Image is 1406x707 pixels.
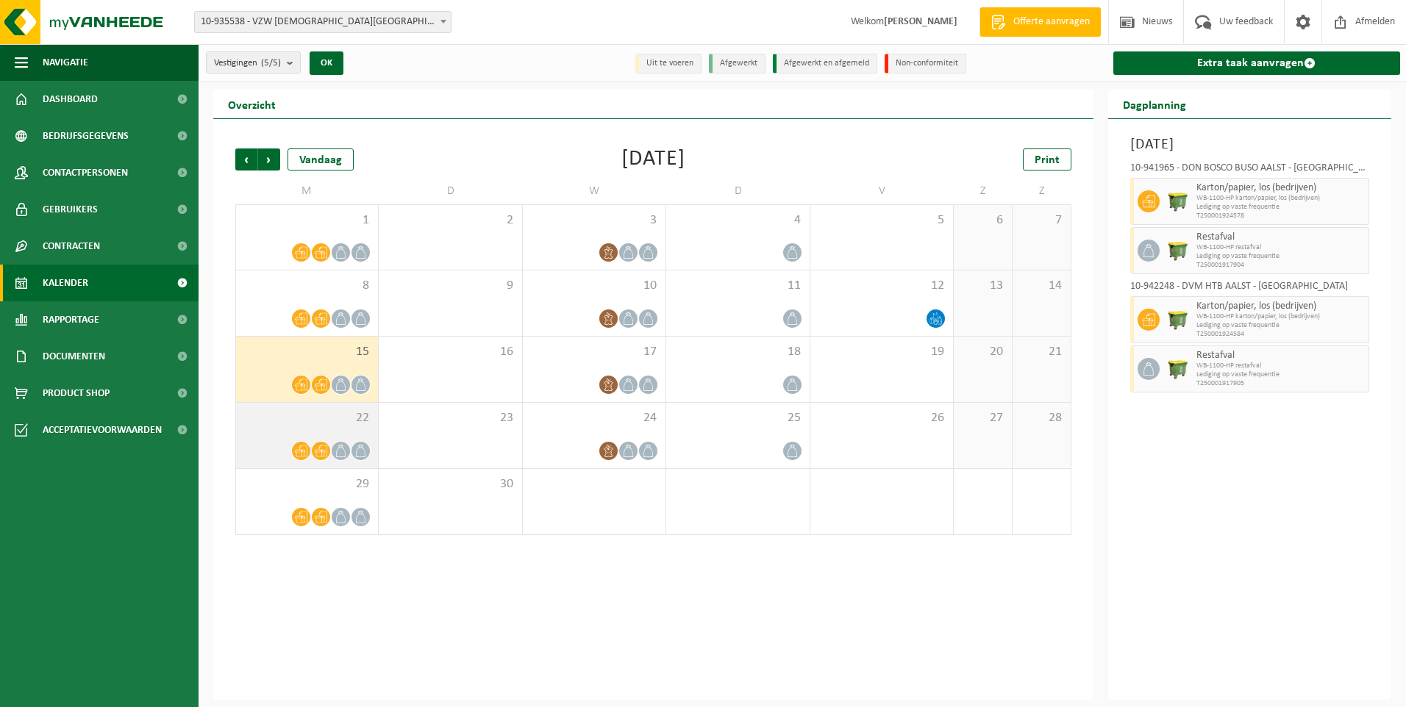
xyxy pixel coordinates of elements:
[1023,148,1071,171] a: Print
[243,212,371,229] span: 1
[530,278,658,294] span: 10
[1196,203,1366,212] span: Lediging op vaste frequentie
[674,212,802,229] span: 4
[1196,350,1366,362] span: Restafval
[818,278,946,294] span: 12
[288,148,354,171] div: Vandaag
[1130,163,1370,178] div: 10-941965 - DON BOSCO BUSO AALST - [GEOGRAPHIC_DATA]
[1196,362,1366,370] span: WB-1100-HP restafval
[666,178,810,204] td: D
[885,54,966,73] li: Non-conformiteit
[530,212,658,229] span: 3
[709,54,766,73] li: Afgewerkt
[43,228,100,265] span: Contracten
[530,410,658,426] span: 24
[243,410,371,426] span: 22
[213,90,290,118] h2: Overzicht
[1108,90,1201,118] h2: Dagplanning
[386,278,514,294] span: 9
[379,178,522,204] td: D
[243,476,371,492] span: 29
[1130,134,1370,156] h3: [DATE]
[43,44,88,81] span: Navigatie
[386,410,514,426] span: 23
[43,301,99,338] span: Rapportage
[961,410,1004,426] span: 27
[243,278,371,294] span: 8
[43,154,128,191] span: Contactpersonen
[1020,278,1063,294] span: 14
[386,212,514,229] span: 2
[1196,182,1366,194] span: Karton/papier, los (bedrijven)
[43,412,162,448] span: Acceptatievoorwaarden
[1196,379,1366,388] span: T250001917905
[884,16,957,27] strong: [PERSON_NAME]
[1167,240,1189,262] img: WB-1100-HPE-GN-50
[818,344,946,360] span: 19
[674,278,802,294] span: 11
[1196,243,1366,252] span: WB-1100-HP restafval
[1196,252,1366,261] span: Lediging op vaste frequentie
[1020,410,1063,426] span: 28
[243,344,371,360] span: 15
[1167,358,1189,380] img: WB-1100-HPE-GN-50
[1196,312,1366,321] span: WB-1100-HP karton/papier, los (bedrijven)
[1196,370,1366,379] span: Lediging op vaste frequentie
[979,7,1101,37] a: Offerte aanvragen
[261,58,281,68] count: (5/5)
[1196,212,1366,220] span: T250001924578
[621,148,685,171] div: [DATE]
[523,178,666,204] td: W
[961,278,1004,294] span: 13
[1196,301,1366,312] span: Karton/papier, los (bedrijven)
[43,265,88,301] span: Kalender
[1035,154,1060,166] span: Print
[635,54,702,73] li: Uit te voeren
[1196,330,1366,339] span: T250001924584
[43,81,98,118] span: Dashboard
[214,52,281,74] span: Vestigingen
[386,476,514,492] span: 30
[1196,194,1366,203] span: WB-1100-HP karton/papier, los (bedrijven)
[258,148,280,171] span: Volgende
[195,12,451,32] span: 10-935538 - VZW PRIESTER DAENS COLLEGE - AALST
[1167,309,1189,331] img: WB-1100-HPE-GN-50
[1013,178,1071,204] td: Z
[1130,281,1370,296] div: 10-942248 - DVM HTB AALST - [GEOGRAPHIC_DATA]
[954,178,1013,204] td: Z
[235,148,257,171] span: Vorige
[43,375,110,412] span: Product Shop
[674,410,802,426] span: 25
[810,178,954,204] td: V
[310,51,343,75] button: OK
[1196,321,1366,330] span: Lediging op vaste frequentie
[818,410,946,426] span: 26
[961,344,1004,360] span: 20
[43,191,98,228] span: Gebruikers
[1167,190,1189,212] img: WB-1100-HPE-GN-50
[818,212,946,229] span: 5
[1020,212,1063,229] span: 7
[1010,15,1093,29] span: Offerte aanvragen
[530,344,658,360] span: 17
[43,338,105,375] span: Documenten
[235,178,379,204] td: M
[773,54,877,73] li: Afgewerkt en afgemeld
[1113,51,1401,75] a: Extra taak aanvragen
[386,344,514,360] span: 16
[961,212,1004,229] span: 6
[674,344,802,360] span: 18
[43,118,129,154] span: Bedrijfsgegevens
[1196,261,1366,270] span: T250001917904
[1020,344,1063,360] span: 21
[194,11,452,33] span: 10-935538 - VZW PRIESTER DAENS COLLEGE - AALST
[206,51,301,73] button: Vestigingen(5/5)
[1196,232,1366,243] span: Restafval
